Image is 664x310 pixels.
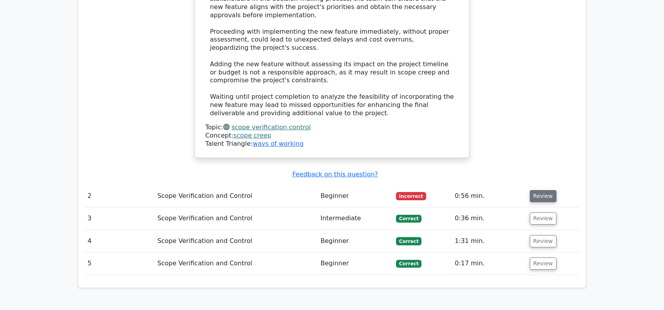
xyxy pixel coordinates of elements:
td: 2 [84,185,154,207]
button: Review [530,257,556,270]
div: Talent Triangle: [205,123,459,148]
span: Correct [396,215,421,223]
td: Beginner [317,185,393,207]
td: Scope Verification and Control [154,230,317,252]
span: Incorrect [396,192,426,200]
td: 3 [84,207,154,230]
td: 0:17 min. [452,252,527,275]
div: Concept: [205,132,459,140]
td: Beginner [317,252,393,275]
button: Review [530,235,556,247]
td: 1:31 min. [452,230,527,252]
button: Review [530,190,556,202]
td: 0:36 min. [452,207,527,230]
a: ways of working [253,140,304,147]
a: scope creep [233,132,272,139]
a: scope verification control [232,123,311,131]
td: Scope Verification and Control [154,207,317,230]
button: Review [530,212,556,225]
td: Intermediate [317,207,393,230]
td: 4 [84,230,154,252]
div: Topic: [205,123,459,132]
span: Correct [396,237,421,245]
td: Scope Verification and Control [154,185,317,207]
td: Scope Verification and Control [154,252,317,275]
td: 5 [84,252,154,275]
td: 0:56 min. [452,185,527,207]
td: Beginner [317,230,393,252]
span: Correct [396,260,421,268]
a: Feedback on this question? [292,170,378,178]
